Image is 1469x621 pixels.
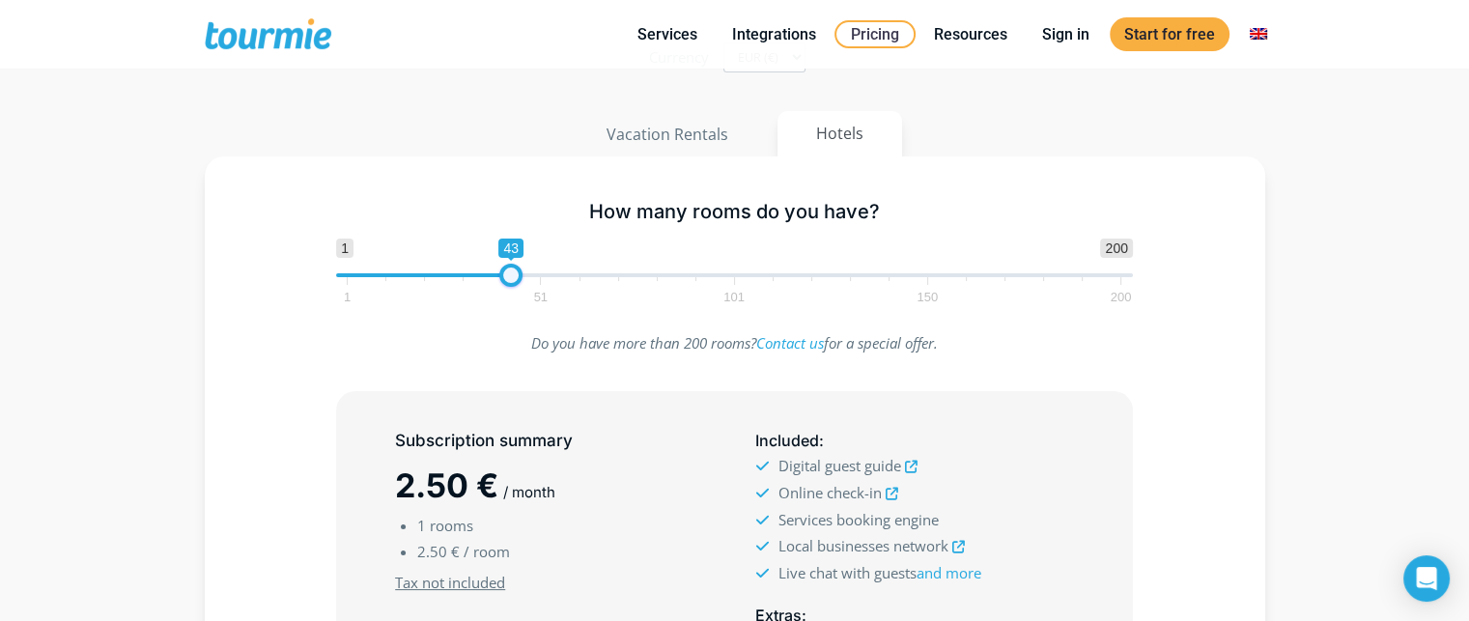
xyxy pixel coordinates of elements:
[1028,22,1104,46] a: Sign in
[464,542,510,561] span: / room
[834,20,916,48] a: Pricing
[503,483,555,501] span: / month
[336,200,1133,224] h5: How many rooms do you have?
[341,293,353,301] span: 1
[1100,239,1132,258] span: 200
[777,536,947,555] span: Local businesses network
[718,22,831,46] a: Integrations
[336,330,1133,356] p: Do you have more than 200 rooms? for a special offer.
[919,22,1022,46] a: Resources
[914,293,941,301] span: 150
[395,573,505,592] u: Tax not included
[777,563,980,582] span: Live chat with guests
[336,239,353,258] span: 1
[777,483,881,502] span: Online check-in
[498,239,523,258] span: 43
[777,111,902,156] button: Hotels
[417,542,460,561] span: 2.50 €
[395,466,498,505] span: 2.50 €
[777,510,938,529] span: Services booking engine
[567,111,768,157] button: Vacation Rentals
[777,456,900,475] span: Digital guest guide
[395,429,714,453] h5: Subscription summary
[1108,293,1135,301] span: 200
[623,22,712,46] a: Services
[531,293,551,301] span: 51
[754,431,818,450] span: Included
[916,563,980,582] a: and more
[1403,555,1450,602] div: Open Intercom Messenger
[720,293,748,301] span: 101
[754,429,1073,453] h5: :
[756,333,824,353] a: Contact us
[417,516,426,535] span: 1
[1110,17,1229,51] a: Start for free
[1235,22,1282,46] a: Switch to
[430,516,473,535] span: rooms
